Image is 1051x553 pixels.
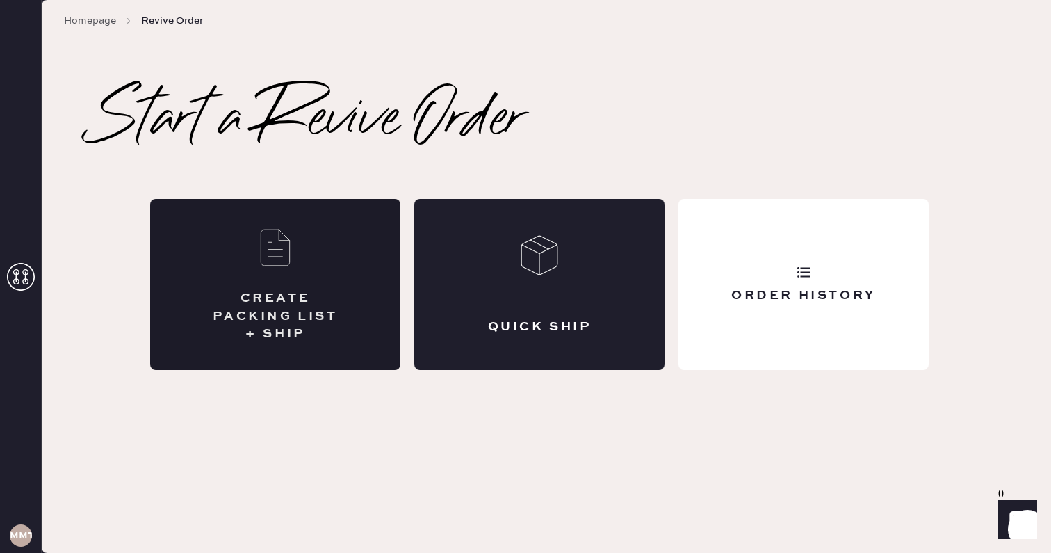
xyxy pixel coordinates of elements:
[141,14,204,28] span: Revive Order
[985,490,1045,550] iframe: Front Chat
[731,287,876,305] div: Order History
[10,531,32,540] h3: MMTA
[488,319,592,336] div: QUICK SHIP
[206,290,345,343] div: CREATE PACKING LIST + SHIP
[92,93,525,149] h2: Start a Revive Order
[64,14,116,28] a: Homepage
